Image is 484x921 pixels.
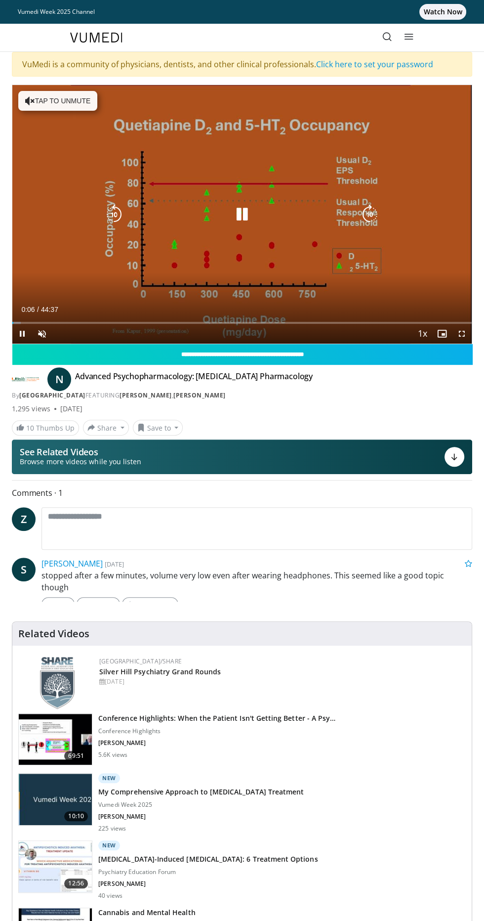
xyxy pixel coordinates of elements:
span: / [37,306,39,313]
h4: Related Videos [18,628,89,640]
p: New [98,773,120,783]
p: See Related Videos [20,447,141,457]
h4: Advanced Psychopharmacology: [MEDICAL_DATA] Pharmacology [75,371,313,387]
a: Thumbs Up [122,597,178,611]
a: [PERSON_NAME] [173,391,226,399]
div: [DATE] [99,677,464,686]
a: [PERSON_NAME] [120,391,172,399]
small: [DATE] [105,560,124,569]
a: Message [77,597,120,611]
img: f8aaeb6d-318f-4fcf-bd1d-54ce21f29e87.png.150x105_q85_autocrop_double_scale_upscale_version-0.2.png [40,657,75,709]
a: [GEOGRAPHIC_DATA]/SHARE [99,657,182,665]
a: 10:10 New My Comprehensive Approach to [MEDICAL_DATA] Treatment Vumedi Week 2025 [PERSON_NAME] 22... [18,773,466,833]
a: Silver Hill Psychiatry Grand Rounds [99,667,221,676]
p: [PERSON_NAME] [98,880,318,888]
span: 10 [26,423,34,433]
p: Psychiatry Education Forum [98,868,318,876]
p: New [98,840,120,850]
img: University of Miami [12,371,40,387]
button: Share [83,420,129,436]
span: Watch Now [419,4,466,20]
div: VuMedi is a community of physicians, dentists, and other clinical professionals. [12,52,472,77]
a: N [47,367,71,391]
button: Enable picture-in-picture mode [432,324,452,344]
p: [PERSON_NAME] [98,813,304,821]
video-js: Video Player [12,85,472,344]
p: 225 views [98,825,126,833]
button: Unmute [32,324,52,344]
p: Vumedi Week 2025 [98,801,304,809]
h3: [MEDICAL_DATA]-Induced [MEDICAL_DATA]: 6 Treatment Options [98,854,318,864]
span: 44:37 [41,306,58,313]
h3: Conference Highlights: When the Patient Isn't Getting Better - A Psy… [98,713,335,723]
div: Progress Bar [12,322,472,324]
a: [GEOGRAPHIC_DATA] [19,391,85,399]
button: Save to [133,420,183,436]
p: 40 views [98,892,122,900]
h3: Cannabis and Mental Health [98,908,196,918]
span: 10:10 [64,811,88,821]
span: Browse more videos while you listen [20,457,141,467]
a: 69:51 Conference Highlights: When the Patient Isn't Getting Better - A Psy… Conference Highlights... [18,713,466,766]
h3: My Comprehensive Approach to [MEDICAL_DATA] Treatment [98,787,304,797]
p: 5.6K views [98,751,127,759]
span: Comments 1 [12,486,472,499]
button: Pause [12,324,32,344]
a: 10 Thumbs Up [12,420,79,436]
img: acc69c91-7912-4bad-b845-5f898388c7b9.150x105_q85_crop-smart_upscale.jpg [19,841,92,892]
p: Conference Highlights [98,727,335,735]
span: 12:56 [64,878,88,888]
a: S [12,558,36,581]
a: Click here to set your password [316,59,433,70]
button: See Related Videos Browse more videos while you listen [12,439,472,474]
img: VuMedi Logo [70,33,122,43]
div: By FEATURING , [12,391,472,400]
p: [PERSON_NAME] [98,739,335,747]
a: [PERSON_NAME] [41,558,103,569]
img: 4362ec9e-0993-4580-bfd4-8e18d57e1d49.150x105_q85_crop-smart_upscale.jpg [19,714,92,765]
button: Tap to unmute [18,91,97,111]
a: Reply [41,597,75,611]
span: 69:51 [64,751,88,761]
a: 12:56 New [MEDICAL_DATA]-Induced [MEDICAL_DATA]: 6 Treatment Options Psychiatry Education Forum [... [18,840,466,900]
p: stopped after a few minutes, volume very low even after wearing headphones. This seemed like a go... [41,570,472,593]
div: [DATE] [60,404,82,414]
span: 1,295 views [12,404,50,414]
button: Fullscreen [452,324,472,344]
a: Vumedi Week 2025 ChannelWatch Now [18,4,466,20]
a: Z [12,507,36,531]
img: ae1082c4-cc90-4cd6-aa10-009092bfa42a.jpg.150x105_q85_crop-smart_upscale.jpg [19,774,92,825]
button: Playback Rate [412,324,432,344]
span: 0:06 [21,306,35,313]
